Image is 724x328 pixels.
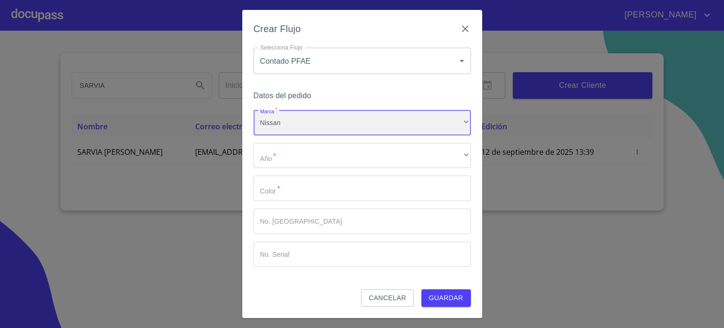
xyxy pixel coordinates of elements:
button: Guardar [421,289,471,307]
div: ​ [254,143,471,168]
div: Nissan [254,110,471,135]
button: Cancelar [361,289,413,307]
div: Contado PFAE [254,48,471,74]
h6: Crear Flujo [254,21,301,36]
h6: Datos del pedido [254,89,471,102]
span: Guardar [429,292,463,304]
span: Cancelar [369,292,406,304]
